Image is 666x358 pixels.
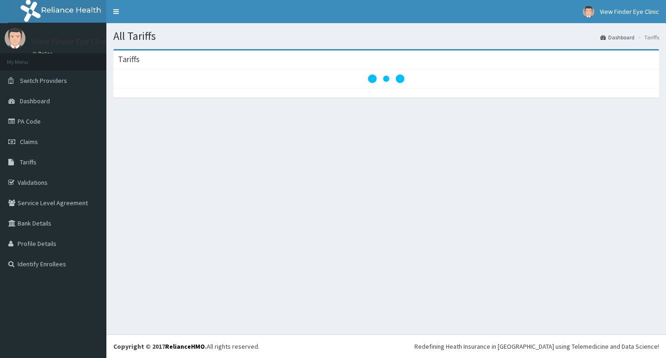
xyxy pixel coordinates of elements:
[165,342,205,351] a: RelianceHMO
[635,33,659,41] li: Tariffs
[32,50,55,57] a: Online
[118,55,140,63] h3: Tariffs
[20,97,50,105] span: Dashboard
[32,38,110,46] p: View Finder Eye Clinic
[106,334,666,358] footer: All rights reserved.
[113,30,659,42] h1: All Tariffs
[20,158,37,166] span: Tariffs
[368,60,405,97] svg: audio-loading
[113,342,207,351] strong: Copyright © 2017 .
[600,33,635,41] a: Dashboard
[414,342,659,351] div: Redefining Heath Insurance in [GEOGRAPHIC_DATA] using Telemedicine and Data Science!
[20,138,38,146] span: Claims
[20,76,67,85] span: Switch Providers
[5,28,25,49] img: User Image
[600,7,659,16] span: View Finder Eye Clinic
[583,6,594,18] img: User Image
